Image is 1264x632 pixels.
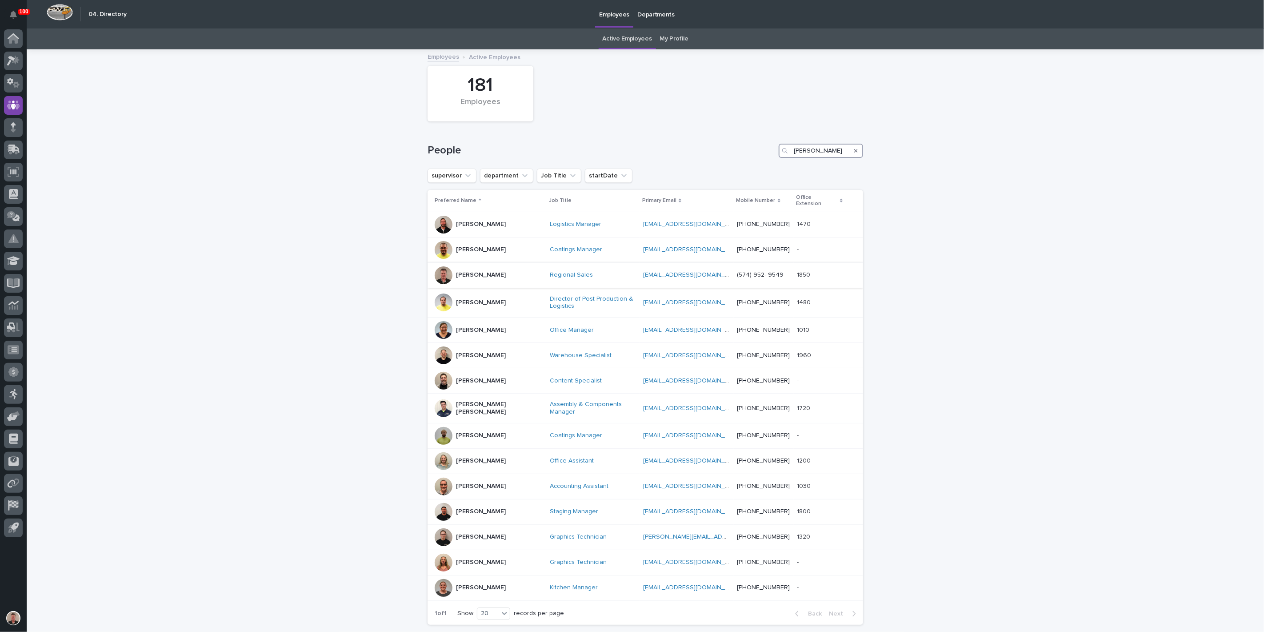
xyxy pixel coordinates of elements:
a: [EMAIL_ADDRESS][DOMAIN_NAME] [643,584,744,591]
a: [EMAIL_ADDRESS][DOMAIN_NAME] [643,483,744,489]
p: [PERSON_NAME] [456,508,506,515]
div: 20 [477,609,499,618]
a: Graphics Technician [550,559,607,566]
a: [PERSON_NAME][EMAIL_ADDRESS][DOMAIN_NAME] [643,534,792,540]
button: supervisor [428,169,476,183]
p: 1030 [797,481,813,490]
p: [PERSON_NAME] [456,352,506,359]
a: [PHONE_NUMBER] [737,508,790,515]
tr: [PERSON_NAME]Regional Sales [EMAIL_ADDRESS][DOMAIN_NAME] (574) 952- 954918501850 [428,262,863,288]
p: - [797,557,801,566]
a: [EMAIL_ADDRESS][DOMAIN_NAME] [643,272,744,278]
p: Job Title [549,196,572,205]
a: [PHONE_NUMBER] [737,405,790,411]
p: - [797,244,801,254]
h2: 04. Directory [88,11,127,18]
p: records per page [514,610,564,617]
span: Next [829,611,848,617]
a: Regional Sales [550,271,593,279]
a: [PHONE_NUMBER] [737,432,790,439]
tr: [PERSON_NAME]Logistics Manager [EMAIL_ADDRESS][DOMAIN_NAME] [PHONE_NUMBER]14701470 [428,212,863,237]
a: Logistics Manager [550,221,601,228]
button: Next [825,610,863,618]
p: - [797,582,801,592]
tr: [PERSON_NAME]Office Assistant [EMAIL_ADDRESS][DOMAIN_NAME] [PHONE_NUMBER]12001200 [428,448,863,474]
a: [EMAIL_ADDRESS][DOMAIN_NAME] [643,432,744,439]
p: [PERSON_NAME] [456,457,506,465]
a: [PHONE_NUMBER] [737,559,790,565]
a: [PHONE_NUMBER] [737,299,790,306]
a: [PHONE_NUMBER] [737,534,790,540]
p: 1 of 1 [428,603,454,624]
a: [PHONE_NUMBER] [737,221,790,227]
tr: [PERSON_NAME]Accounting Assistant [EMAIL_ADDRESS][DOMAIN_NAME] [PHONE_NUMBER]10301030 [428,474,863,499]
p: 1010 [797,325,812,334]
a: Assembly & Components Manager [550,401,636,416]
p: Primary Email [642,196,676,205]
button: startDate [585,169,632,183]
p: [PERSON_NAME] [456,432,506,439]
a: [EMAIL_ADDRESS][DOMAIN_NAME] [643,327,744,333]
a: [EMAIL_ADDRESS][DOMAIN_NAME] [643,246,744,253]
input: Search [779,144,863,158]
tr: [PERSON_NAME]Graphics Technician [PERSON_NAME][EMAIL_ADDRESS][DOMAIN_NAME] [PHONE_NUMBER]13201320 [428,524,863,550]
a: [EMAIL_ADDRESS][DOMAIN_NAME] [643,378,744,384]
tr: [PERSON_NAME]Coatings Manager [EMAIL_ADDRESS][DOMAIN_NAME] [PHONE_NUMBER]-- [428,423,863,448]
tr: [PERSON_NAME]Warehouse Specialist [EMAIL_ADDRESS][DOMAIN_NAME] [PHONE_NUMBER]19601960 [428,343,863,368]
span: Back [803,611,822,617]
p: [PERSON_NAME] [456,221,506,228]
a: [PHONE_NUMBER] [737,246,790,253]
a: Coatings Manager [550,432,602,439]
tr: [PERSON_NAME]Content Specialist [EMAIL_ADDRESS][DOMAIN_NAME] [PHONE_NUMBER]-- [428,368,863,394]
a: [EMAIL_ADDRESS][DOMAIN_NAME] [643,299,744,306]
a: [EMAIL_ADDRESS][DOMAIN_NAME] [643,508,744,515]
h1: People [428,144,775,157]
tr: [PERSON_NAME] [PERSON_NAME]Assembly & Components Manager [EMAIL_ADDRESS][DOMAIN_NAME] [PHONE_NUMB... [428,394,863,423]
p: Mobile Number [736,196,776,205]
p: [PERSON_NAME] [456,326,506,334]
button: Back [788,610,825,618]
a: [EMAIL_ADDRESS][DOMAIN_NAME] [643,405,744,411]
a: [EMAIL_ADDRESS][DOMAIN_NAME] [643,559,744,565]
div: 181 [443,74,518,97]
a: Staging Manager [550,508,598,515]
a: Warehouse Specialist [550,352,612,359]
a: Coatings Manager [550,246,602,254]
tr: [PERSON_NAME]Graphics Technician [EMAIL_ADDRESS][DOMAIN_NAME] [PHONE_NUMBER]-- [428,550,863,575]
a: [PHONE_NUMBER] [737,483,790,489]
tr: [PERSON_NAME]Coatings Manager [EMAIL_ADDRESS][DOMAIN_NAME] [PHONE_NUMBER]-- [428,237,863,262]
p: 1960 [797,350,813,359]
a: [PHONE_NUMBER] [737,458,790,464]
a: Office Manager [550,326,594,334]
a: [PHONE_NUMBER] [737,327,790,333]
a: Active Employees [603,28,652,49]
p: 1200 [797,455,813,465]
tr: [PERSON_NAME]Kitchen Manager [EMAIL_ADDRESS][DOMAIN_NAME] [PHONE_NUMBER]-- [428,575,863,600]
a: [EMAIL_ADDRESS][DOMAIN_NAME] [643,458,744,464]
p: 1800 [797,506,813,515]
a: Office Assistant [550,457,594,465]
a: (574) 952- 9549 [737,272,784,278]
button: users-avatar [4,609,23,628]
a: [EMAIL_ADDRESS][DOMAIN_NAME] [643,352,744,358]
a: Accounting Assistant [550,483,608,490]
p: Office Extension [796,193,838,209]
p: [PERSON_NAME] [456,483,506,490]
button: Notifications [4,5,23,24]
p: 1320 [797,531,812,541]
a: Director of Post Production & Logistics [550,295,636,310]
p: 1480 [797,297,813,306]
a: Content Specialist [550,377,602,385]
p: 100 [20,8,28,15]
p: Preferred Name [435,196,476,205]
a: [PHONE_NUMBER] [737,378,790,384]
p: 1720 [797,403,812,412]
p: - [797,375,801,385]
p: [PERSON_NAME] [456,299,506,306]
button: Job Title [537,169,581,183]
a: [PHONE_NUMBER] [737,352,790,358]
a: [PHONE_NUMBER] [737,584,790,591]
p: [PERSON_NAME] [456,584,506,592]
img: Workspace Logo [47,4,73,20]
p: [PERSON_NAME] [456,377,506,385]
